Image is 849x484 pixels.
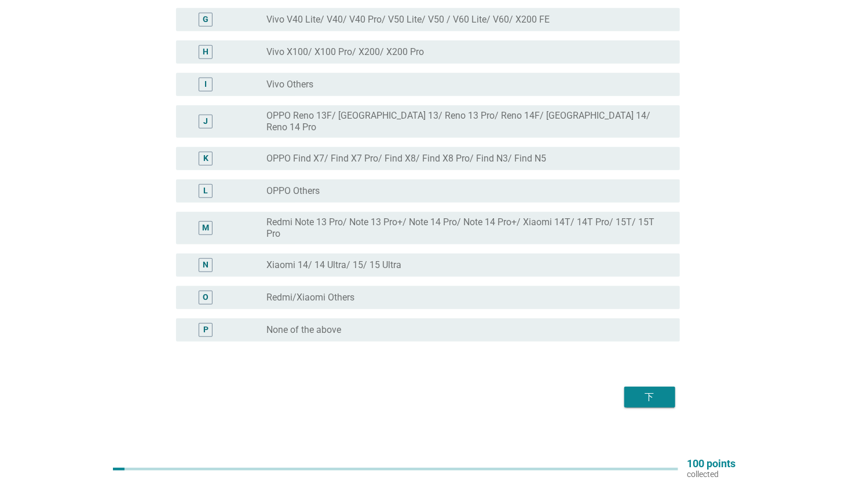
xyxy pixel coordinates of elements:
[204,79,207,91] div: I
[266,259,401,271] label: Xiaomi 14/ 14 Ultra/ 15/ 15 Ultra
[687,469,736,479] p: collected
[203,153,208,165] div: K
[203,292,208,304] div: O
[203,324,208,336] div: P
[203,14,208,26] div: G
[687,459,736,469] p: 100 points
[266,110,661,133] label: OPPO Reno 13F/ [GEOGRAPHIC_DATA] 13/ Reno 13 Pro/ Reno 14F/ [GEOGRAPHIC_DATA] 14/ Reno 14 Pro
[266,185,320,197] label: OPPO Others
[266,79,313,90] label: Vivo Others
[266,324,341,336] label: None of the above
[203,185,208,197] div: L
[202,222,209,234] div: M
[203,259,208,272] div: N
[624,387,675,408] button: 下
[266,292,354,303] label: Redmi/Xiaomi Others
[266,46,424,58] label: Vivo X100/ X100 Pro/ X200/ X200 Pro
[266,217,661,240] label: Redmi Note 13 Pro/ Note 13 Pro+/ Note 14 Pro/ Note 14 Pro+/ Xiaomi 14T/ 14T Pro/ 15T/ 15T Pro
[203,116,208,128] div: J
[203,46,208,58] div: H
[266,153,546,164] label: OPPO Find X7/ Find X7 Pro/ Find X8/ Find X8 Pro/ Find N3/ Find N5
[634,390,666,404] div: 下
[266,14,550,25] label: Vivo V40 Lite/ V40/ V40 Pro/ V50 Lite/ V50 / V60 Lite/ V60/ X200 FE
